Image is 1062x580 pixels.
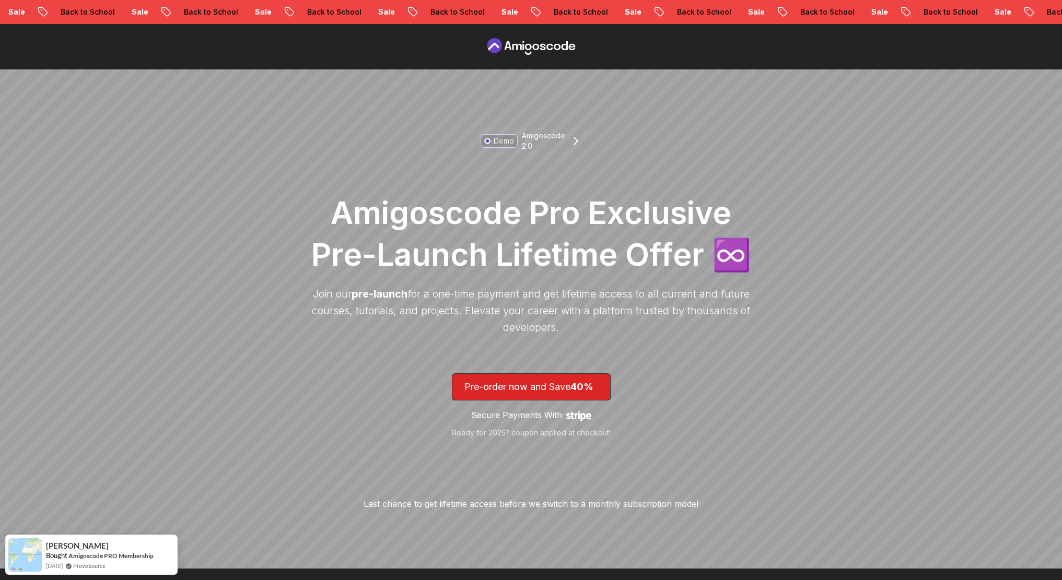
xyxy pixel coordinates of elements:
[452,428,611,438] p: Ready for 2025? coupon applied at checkout!
[307,192,756,275] h1: Amigoscode Pro Exclusive Pre-Launch Lifetime Offer ♾️
[366,7,400,17] p: Sale
[489,7,523,17] p: Sale
[307,286,756,336] p: Join our for a one-time payment and get lifetime access to all current and future courses, tutori...
[364,498,698,510] p: Last chance to get lifetime access before we switch to a monthly subscription model
[172,7,243,17] p: Back to School
[478,128,585,154] a: DemoAmigoscode 2.0
[49,7,120,17] p: Back to School
[46,541,109,550] span: [PERSON_NAME]
[243,7,276,17] p: Sale
[471,409,562,421] p: Secure Payments With
[613,7,646,17] p: Sale
[73,561,106,570] a: ProveSource
[912,7,983,17] p: Back to School
[570,381,593,392] span: 40%
[295,7,366,17] p: Back to School
[46,551,67,560] span: Bought
[542,7,613,17] p: Back to School
[352,288,407,300] span: pre-launch
[452,373,611,438] a: lifetime-access
[983,7,1016,17] p: Sale
[464,380,598,394] p: Pre-order now and Save
[736,7,769,17] p: Sale
[859,7,893,17] p: Sale
[665,7,736,17] p: Back to School
[522,131,565,151] p: Amigoscode 2.0
[46,561,63,570] span: [DATE]
[68,552,154,560] a: Amigoscode PRO Membership
[8,538,42,572] img: provesource social proof notification image
[418,7,489,17] p: Back to School
[788,7,859,17] p: Back to School
[494,136,514,146] p: Demo
[120,7,153,17] p: Sale
[484,38,578,55] a: Pre Order page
